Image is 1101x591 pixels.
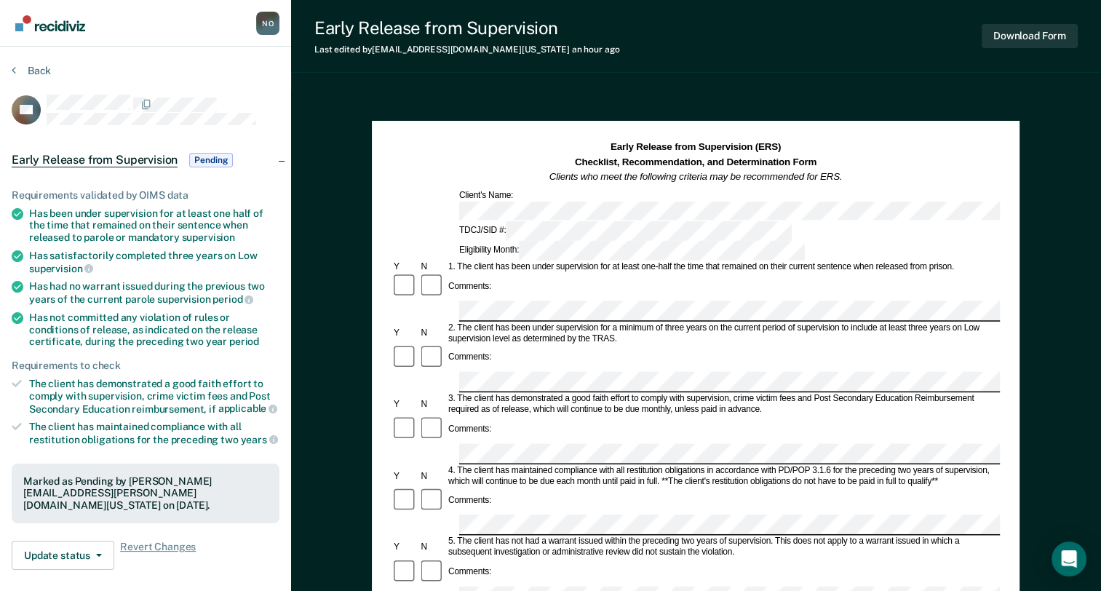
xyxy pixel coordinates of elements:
[391,542,418,553] div: Y
[391,328,418,338] div: Y
[446,352,493,363] div: Comments:
[29,250,279,274] div: Has satisfactorily completed three years on Low
[419,542,446,553] div: N
[419,471,446,482] div: N
[446,281,493,292] div: Comments:
[29,421,279,445] div: The client has maintained compliance with all restitution obligations for the preceding two
[391,471,418,482] div: Y
[446,262,1000,273] div: 1. The client has been under supervision for at least one-half the time that remained on their cu...
[446,567,493,578] div: Comments:
[120,541,196,570] span: Revert Changes
[241,434,278,445] span: years
[256,12,279,35] div: N O
[314,17,619,39] div: Early Release from Supervision
[23,475,268,512] div: Marked as Pending by [PERSON_NAME][EMAIL_ADDRESS][PERSON_NAME][DOMAIN_NAME][US_STATE] on [DATE].
[229,336,259,347] span: period
[549,171,843,182] em: Clients who meet the following criteria may be recommended for ERS.
[446,465,1000,487] div: 4. The client has maintained compliance with all restitution obligations in accordance with PD/PO...
[457,241,807,261] div: Eligibility Month:
[29,378,279,415] div: The client has demonstrated a good faith effort to comply with supervision, crime victim fees and...
[29,312,279,348] div: Has not committed any violation of rules or conditions of release, as indicated on the release ce...
[12,189,279,202] div: Requirements validated by OIMS data
[29,207,279,244] div: Has been under supervision for at least one half of the time that remained on their sentence when...
[189,153,233,167] span: Pending
[391,399,418,410] div: Y
[15,15,85,31] img: Recidiviz
[446,496,493,507] div: Comments:
[12,541,114,570] button: Update status
[314,44,619,55] div: Last edited by [EMAIL_ADDRESS][DOMAIN_NAME][US_STATE]
[457,222,794,242] div: TDCJ/SID #:
[12,153,178,167] span: Early Release from Supervision
[12,64,51,77] button: Back
[29,263,93,274] span: supervision
[391,262,418,273] div: Y
[446,424,493,435] div: Comments:
[419,262,446,273] div: N
[1052,542,1086,576] div: Open Intercom Messenger
[446,322,1000,344] div: 2. The client has been under supervision for a minimum of three years on the current period of su...
[212,293,253,305] span: period
[446,394,1000,416] div: 3. The client has demonstrated a good faith effort to comply with supervision, crime victim fees ...
[29,280,279,305] div: Has had no warrant issued during the previous two years of the current parole supervision
[419,328,446,338] div: N
[256,12,279,35] button: Profile dropdown button
[982,24,1078,48] button: Download Form
[419,399,446,410] div: N
[182,231,235,243] span: supervision
[446,536,1000,558] div: 5. The client has not had a warrant issued within the preceding two years of supervision. This do...
[575,156,816,167] strong: Checklist, Recommendation, and Determination Form
[611,142,781,153] strong: Early Release from Supervision (ERS)
[218,402,277,414] span: applicable
[572,44,620,55] span: an hour ago
[12,360,279,372] div: Requirements to check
